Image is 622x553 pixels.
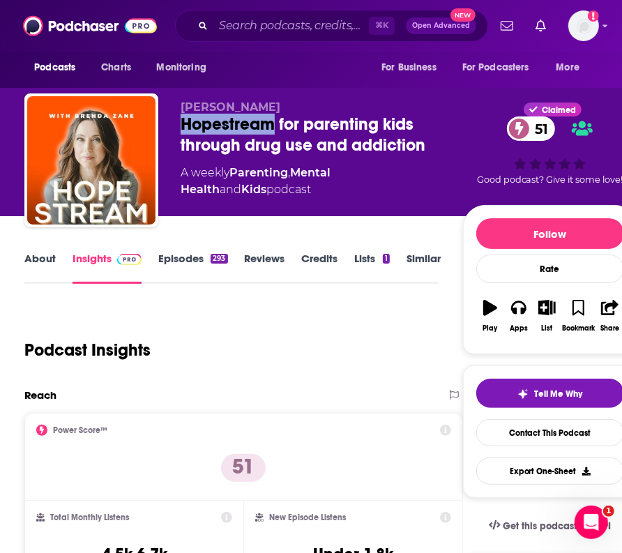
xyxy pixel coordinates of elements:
[220,183,241,196] span: and
[211,254,227,264] div: 293
[34,58,75,77] span: Podcasts
[568,10,599,41] span: Logged in as jennarohl
[542,324,553,333] div: List
[24,54,93,81] button: open menu
[53,425,107,435] h2: Power Score™
[369,17,395,35] span: ⌘ K
[575,506,608,539] iframe: Intercom live chat
[146,54,224,81] button: open menu
[462,58,529,77] span: For Podcasters
[406,17,476,34] button: Open AdvancedNew
[302,252,338,284] a: Credits
[530,14,552,38] a: Show notifications dropdown
[50,513,129,522] h2: Total Monthly Listens
[503,520,612,532] span: Get this podcast via API
[73,252,142,284] a: InsightsPodchaser Pro
[407,252,441,284] a: Similar
[562,324,595,333] div: Bookmark
[521,116,555,141] span: 51
[556,58,580,77] span: More
[568,10,599,41] button: Show profile menu
[504,291,533,341] button: Apps
[603,506,614,517] span: 1
[241,183,266,196] a: Kids
[510,324,528,333] div: Apps
[372,54,454,81] button: open menu
[453,54,549,81] button: open menu
[24,388,56,402] h2: Reach
[24,340,151,361] h1: Podcast Insights
[24,252,56,284] a: About
[517,388,529,400] img: tell me why sparkle
[221,454,266,482] p: 51
[101,58,131,77] span: Charts
[158,252,227,284] a: Episodes293
[533,291,561,341] button: List
[547,54,598,81] button: open menu
[568,10,599,41] img: User Profile
[288,166,290,179] span: ,
[156,58,206,77] span: Monitoring
[117,254,142,265] img: Podchaser Pro
[381,58,437,77] span: For Business
[383,254,390,264] div: 1
[181,100,280,114] span: [PERSON_NAME]
[495,14,519,38] a: Show notifications dropdown
[600,324,619,333] div: Share
[483,324,498,333] div: Play
[355,252,390,284] a: Lists1
[23,13,157,39] img: Podchaser - Follow, Share and Rate Podcasts
[213,15,369,37] input: Search podcasts, credits, & more...
[92,54,139,81] a: Charts
[245,252,285,284] a: Reviews
[181,166,331,196] a: Mental Health
[507,116,555,141] a: 51
[561,291,596,341] button: Bookmark
[175,10,488,42] div: Search podcasts, credits, & more...
[588,10,599,22] svg: Add a profile image
[534,388,582,400] span: Tell Me Why
[412,22,470,29] span: Open Advanced
[181,165,463,198] div: A weekly podcast
[450,8,476,22] span: New
[542,107,576,114] span: Claimed
[476,291,505,341] button: Play
[269,513,346,522] h2: New Episode Listens
[27,96,155,225] img: Hopestream for parenting kids through drug use and addiction
[229,166,288,179] a: Parenting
